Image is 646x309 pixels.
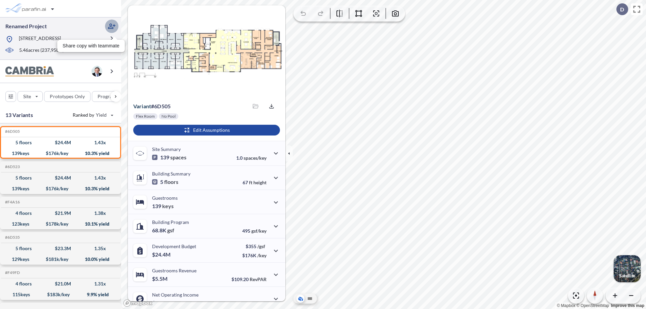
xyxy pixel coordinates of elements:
[170,154,186,161] span: spaces
[96,112,107,118] span: Yield
[231,276,266,282] p: $109.20
[614,255,641,282] button: Switcher ImageSatellite
[257,243,265,249] span: /gsf
[242,253,266,258] p: $176K
[152,195,178,201] p: Guestrooms
[611,303,644,308] a: Improve this map
[67,110,118,120] button: Ranked by Yield
[257,253,266,258] span: /key
[63,42,119,49] p: Share copy with teammate
[92,91,128,102] button: Program
[557,303,575,308] a: Mapbox
[133,103,171,110] p: # 6d505
[242,243,266,249] p: $355
[152,219,189,225] p: Building Program
[98,93,116,100] p: Program
[152,227,174,234] p: 68.8K
[619,273,635,278] p: Satellite
[5,66,54,77] img: BrandImage
[17,91,43,102] button: Site
[243,180,266,185] p: 67
[92,66,102,77] img: user logo
[152,300,169,306] p: $2.5M
[249,180,252,185] span: ft
[251,228,266,234] span: gsf/key
[250,276,266,282] span: RevPAR
[152,203,174,209] p: 139
[5,23,47,30] p: Renamed Project
[4,200,20,204] h5: Click to copy the code
[238,301,266,306] p: 45.0%
[4,235,20,240] h5: Click to copy the code
[44,91,91,102] button: Prototypes Only
[193,127,230,133] p: Edit Assumptions
[4,270,20,275] h5: Click to copy the code
[306,295,314,303] button: Site Plan
[152,154,186,161] p: 139
[133,103,151,109] span: Variant
[253,180,266,185] span: height
[19,47,64,54] p: 5.46 acres ( 237,958 sf)
[152,171,190,177] p: Building Summary
[5,111,33,119] p: 13 Variants
[167,227,174,234] span: gsf
[23,93,31,100] p: Site
[136,114,155,119] p: Flex Room
[152,179,178,185] p: 5
[252,301,266,306] span: margin
[296,295,304,303] button: Aerial View
[236,155,266,161] p: 1.0
[19,35,61,43] p: [STREET_ADDRESS]
[50,93,85,100] p: Prototypes Only
[161,114,176,119] p: No Pool
[244,155,266,161] span: spaces/key
[152,243,196,249] p: Development Budget
[152,292,199,298] p: Net Operating Income
[614,255,641,282] img: Switcher Image
[620,6,624,12] p: D
[123,299,153,307] a: Mapbox homepage
[162,203,174,209] span: keys
[152,268,196,273] p: Guestrooms Revenue
[242,228,266,234] p: 495
[4,129,20,134] h5: Click to copy the code
[133,125,280,136] button: Edit Assumptions
[152,146,181,152] p: Site Summary
[4,164,20,169] h5: Click to copy the code
[152,251,172,258] p: $24.4M
[576,303,609,308] a: OpenStreetMap
[152,275,169,282] p: $5.5M
[164,179,178,185] span: floors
